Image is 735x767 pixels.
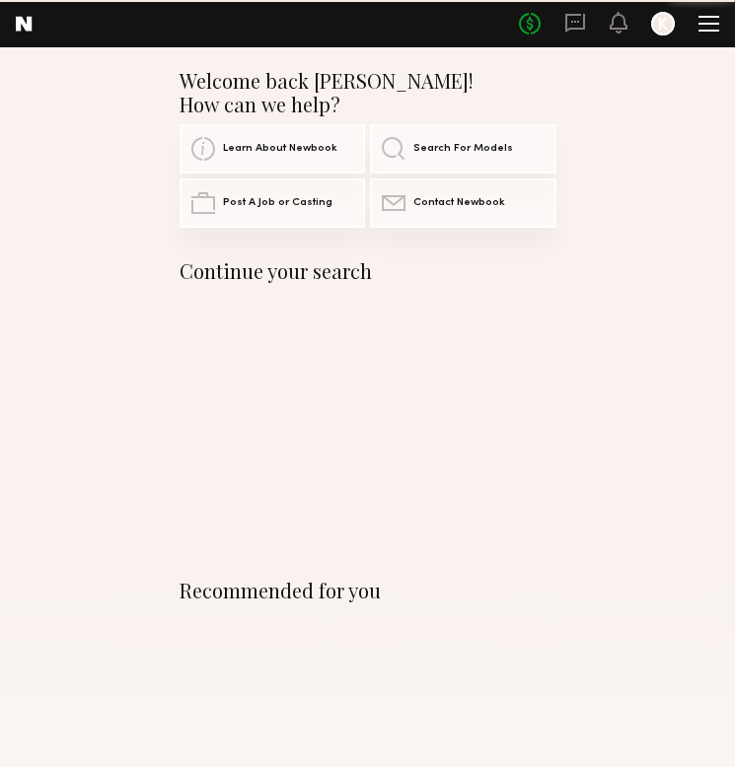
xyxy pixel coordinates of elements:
[370,124,556,174] a: Search For Models
[180,69,556,116] div: Welcome back [PERSON_NAME]! How can we help?
[223,143,337,155] span: Learn About Newbook
[651,12,675,35] a: K
[180,124,366,174] a: Learn About Newbook
[180,259,556,283] div: Continue your search
[180,579,556,602] div: Recommended for you
[223,197,332,209] span: Post A Job or Casting
[413,197,505,209] span: Contact Newbook
[180,178,366,228] a: Post A Job or Casting
[370,178,556,228] a: Contact Newbook
[413,143,513,155] span: Search For Models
